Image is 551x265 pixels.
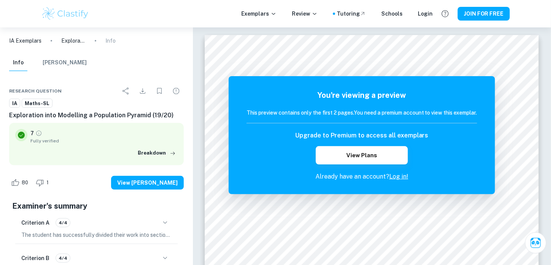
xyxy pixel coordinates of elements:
h6: Exploration into Modelling a Population Pyramid (19/20) [9,111,184,120]
a: Maths-SL [22,99,53,108]
p: Already have an account? [247,172,477,181]
button: JOIN FOR FREE [458,7,510,21]
p: The student has successfully divided their work into sections and subdivided the body to clearly ... [21,231,172,239]
a: IA Exemplars [9,37,41,45]
h6: This preview contains only the first 2 pages. You need a premium account to view this exemplar. [247,109,477,117]
button: Info [9,54,27,71]
span: 80 [18,179,32,187]
a: Schools [381,10,403,18]
span: Maths-SL [22,100,52,107]
a: Login [418,10,433,18]
span: Research question [9,88,62,94]
p: 7 [30,129,34,137]
button: Help and Feedback [439,7,452,20]
span: Fully verified [30,137,178,144]
span: 1 [42,179,53,187]
button: View Plans [316,146,408,164]
h6: Criterion B [21,254,49,262]
div: Download [135,83,150,99]
span: IA [10,100,20,107]
button: Breakdown [136,147,178,159]
div: Bookmark [152,83,167,99]
a: IA [9,99,20,108]
h6: Criterion A [21,219,49,227]
p: Review [292,10,318,18]
button: View [PERSON_NAME] [111,176,184,190]
p: Exploration into Modelling a Population Pyramid (19/20) [61,37,86,45]
a: Log in! [389,173,408,180]
h6: Upgrade to Premium to access all exemplars [295,131,428,140]
h5: Examiner's summary [12,200,181,212]
span: 4/4 [56,219,70,226]
button: [PERSON_NAME] [43,54,87,71]
div: Share [118,83,134,99]
h5: You're viewing a preview [247,89,477,101]
div: Dislike [34,177,53,189]
p: Exemplars [241,10,277,18]
img: Clastify logo [41,6,89,21]
span: 4/4 [56,255,70,262]
p: Info [105,37,116,45]
a: Tutoring [337,10,366,18]
button: Ask Clai [525,232,546,254]
div: Like [9,177,32,189]
div: Report issue [169,83,184,99]
a: Grade fully verified [35,130,42,137]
